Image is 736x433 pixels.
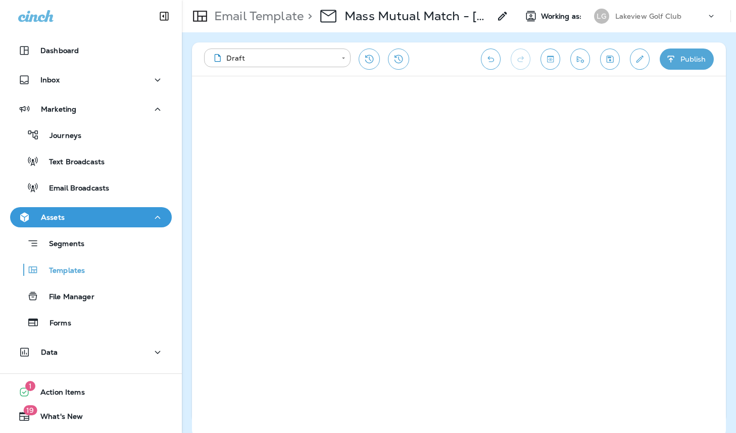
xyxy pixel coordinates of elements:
[600,49,620,70] button: Save
[345,9,490,24] div: Mass Mutual Match - 9/26/2025
[10,382,172,402] button: 1Action Items
[359,49,380,70] button: Restore from previous version
[10,406,172,426] button: 19What's New
[10,285,172,307] button: File Manager
[25,381,35,391] span: 1
[23,405,37,415] span: 19
[10,151,172,172] button: Text Broadcasts
[10,232,172,254] button: Segments
[10,70,172,90] button: Inbox
[345,9,490,24] p: Mass Mutual Match - [DATE]
[10,207,172,227] button: Assets
[630,49,650,70] button: Edit details
[39,319,71,328] p: Forms
[40,46,79,55] p: Dashboard
[41,213,65,221] p: Assets
[30,412,83,424] span: What's New
[39,293,94,302] p: File Manager
[150,6,178,26] button: Collapse Sidebar
[41,105,76,113] p: Marketing
[615,12,682,20] p: Lakeview Golf Club
[211,53,334,63] div: Draft
[481,49,501,70] button: Undo
[40,76,60,84] p: Inbox
[10,177,172,198] button: Email Broadcasts
[10,124,172,146] button: Journeys
[660,49,714,70] button: Publish
[10,312,172,333] button: Forms
[304,9,312,24] p: >
[39,131,81,141] p: Journeys
[541,49,560,70] button: Toggle preview
[39,158,105,167] p: Text Broadcasts
[10,99,172,119] button: Marketing
[10,342,172,362] button: Data
[39,184,109,194] p: Email Broadcasts
[39,239,84,250] p: Segments
[39,266,85,276] p: Templates
[388,49,409,70] button: View Changelog
[570,49,590,70] button: Send test email
[10,40,172,61] button: Dashboard
[10,259,172,280] button: Templates
[30,388,85,400] span: Action Items
[594,9,609,24] div: LG
[541,12,584,21] span: Working as:
[210,9,304,24] p: Email Template
[41,348,58,356] p: Data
